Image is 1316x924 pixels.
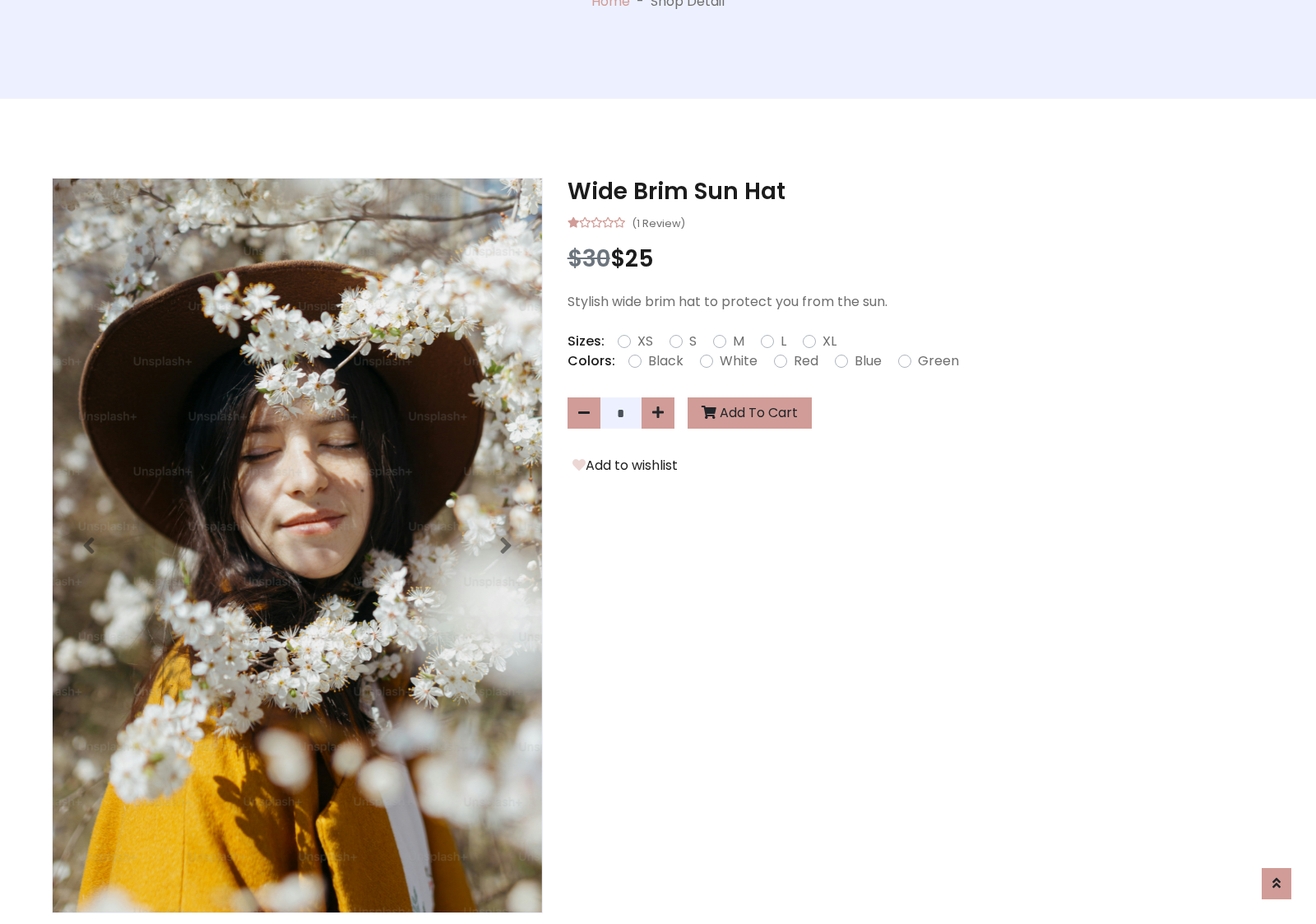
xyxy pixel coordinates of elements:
[568,292,1264,312] p: Stylish wide brim hat to protect you from the sun.
[781,332,786,351] label: L
[637,332,653,351] label: XS
[568,245,1264,273] h3: $
[733,332,744,351] label: M
[568,332,605,351] p: Sizes:
[568,351,615,371] p: Colors:
[568,455,683,476] button: Add to wishlist
[53,179,542,912] img: Image
[720,351,758,371] label: White
[688,397,812,429] button: Add To Cart
[822,332,836,351] label: XL
[648,351,683,371] label: Black
[568,178,1264,206] h3: Wide Brim Sun Hat
[855,351,882,371] label: Blue
[794,351,818,371] label: Red
[632,212,685,232] small: (1 Review)
[625,243,654,275] span: 25
[918,351,959,371] label: Green
[689,332,697,351] label: S
[568,243,610,275] span: $30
